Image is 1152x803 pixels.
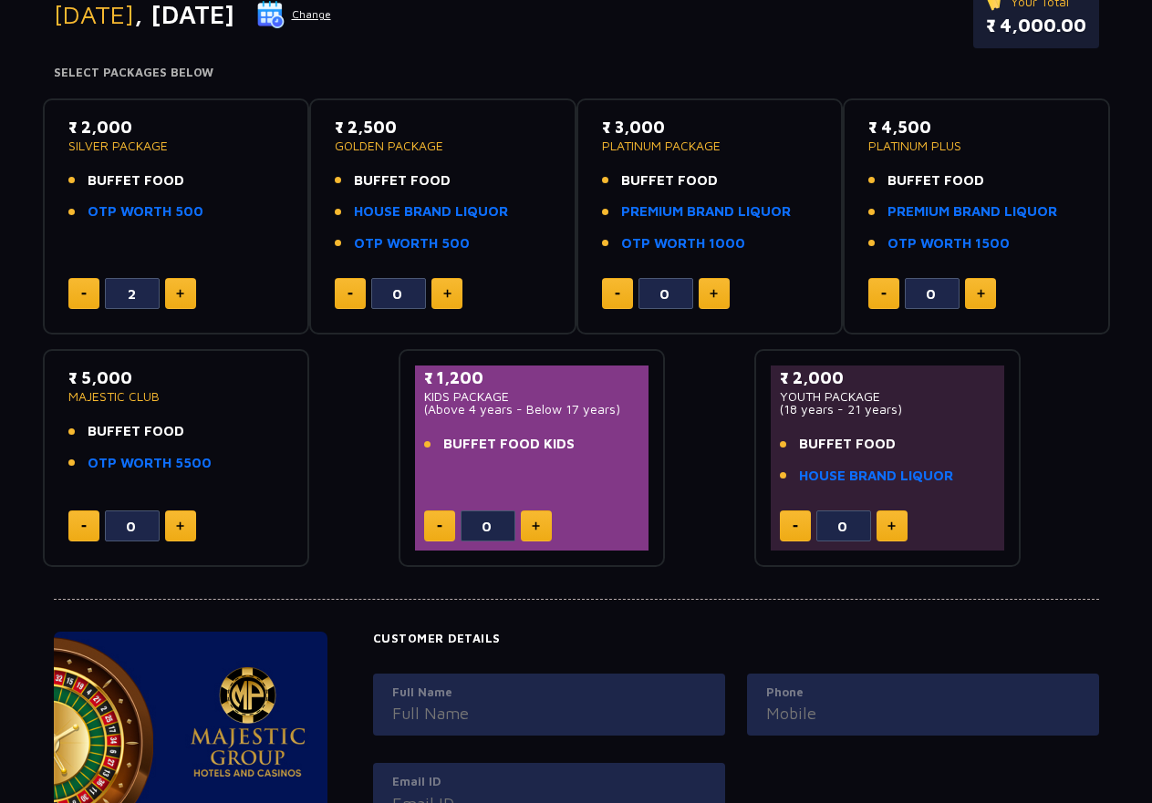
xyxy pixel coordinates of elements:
a: OTP WORTH 500 [88,201,203,222]
a: HOUSE BRAND LIQUOR [799,466,953,487]
p: MAJESTIC CLUB [68,390,285,403]
img: plus [710,289,718,298]
img: plus [532,521,540,530]
img: plus [887,521,896,530]
img: minus [81,293,87,295]
img: minus [348,293,353,295]
p: ₹ 2,000 [68,115,285,139]
a: PREMIUM BRAND LIQUOR [621,201,791,222]
p: ₹ 5,000 [68,365,285,390]
a: OTP WORTH 1000 [621,233,745,254]
span: BUFFET FOOD [799,434,896,455]
h4: Customer Details [373,632,1099,646]
label: Phone [766,684,1080,702]
p: GOLDEN PACKAGE [335,139,551,152]
span: BUFFET FOOD [621,170,718,191]
h4: Select Packages Below [54,66,1099,80]
img: minus [793,525,798,528]
p: KIDS PACKAGE [424,390,640,403]
span: BUFFET FOOD [88,421,184,442]
p: PLATINUM PLUS [868,139,1085,152]
img: plus [977,289,985,298]
img: minus [881,293,887,295]
span: BUFFET FOOD KIDS [443,434,575,455]
p: (18 years - 21 years) [780,403,996,416]
p: SILVER PACKAGE [68,139,285,152]
a: PREMIUM BRAND LIQUOR [887,201,1057,222]
p: ₹ 4,000.00 [986,12,1086,39]
p: ₹ 1,200 [424,365,640,390]
p: ₹ 2,500 [335,115,551,139]
label: Email ID [392,773,706,791]
p: ₹ 2,000 [780,365,996,390]
a: OTP WORTH 500 [354,233,470,254]
p: PLATINUM PACKAGE [602,139,818,152]
img: minus [615,293,620,295]
span: BUFFET FOOD [887,170,984,191]
img: minus [81,525,87,528]
span: BUFFET FOOD [88,170,184,191]
p: ₹ 3,000 [602,115,818,139]
p: (Above 4 years - Below 17 years) [424,403,640,416]
a: HOUSE BRAND LIQUOR [354,201,508,222]
span: BUFFET FOOD [354,170,451,191]
a: OTP WORTH 5500 [88,453,212,474]
img: minus [437,525,442,528]
p: ₹ 4,500 [868,115,1085,139]
img: plus [443,289,451,298]
p: YOUTH PACKAGE [780,390,996,403]
input: Mobile [766,701,1080,726]
input: Full Name [392,701,706,726]
img: plus [176,521,184,530]
a: OTP WORTH 1500 [887,233,1010,254]
img: plus [176,289,184,298]
label: Full Name [392,684,706,702]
